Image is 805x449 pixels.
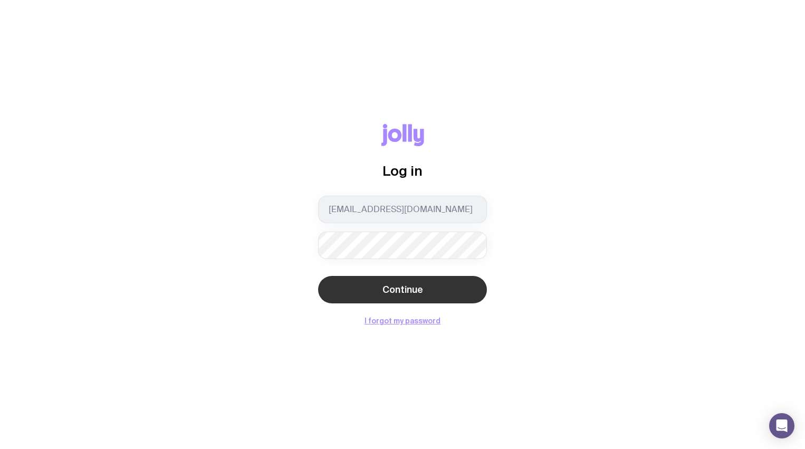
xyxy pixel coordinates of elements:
span: Continue [382,283,423,296]
button: I forgot my password [365,317,440,325]
input: you@email.com [318,196,487,223]
span: Log in [382,163,423,178]
button: Continue [318,276,487,303]
div: Open Intercom Messenger [769,413,794,438]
